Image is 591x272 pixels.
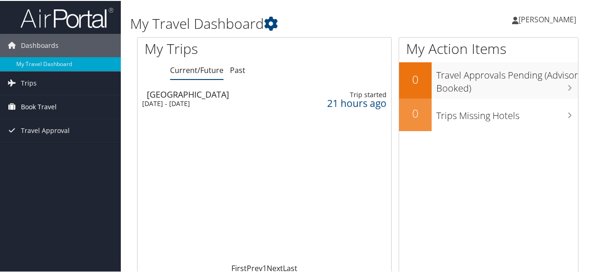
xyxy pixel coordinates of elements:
[399,98,578,130] a: 0Trips Missing Hotels
[142,99,276,107] div: [DATE] - [DATE]
[21,33,59,56] span: Dashboards
[399,105,432,120] h2: 0
[21,94,57,118] span: Book Travel
[399,61,578,97] a: 0Travel Approvals Pending (Advisor Booked)
[309,90,386,98] div: Trip started
[21,118,70,141] span: Travel Approval
[230,64,245,74] a: Past
[20,6,113,28] img: airportal-logo.png
[309,98,386,106] div: 21 hours ago
[512,5,585,33] a: [PERSON_NAME]
[147,89,281,98] div: [GEOGRAPHIC_DATA]
[21,71,37,94] span: Trips
[436,63,578,94] h3: Travel Approvals Pending (Advisor Booked)
[130,13,433,33] h1: My Travel Dashboard
[144,38,278,58] h1: My Trips
[170,64,223,74] a: Current/Future
[436,104,578,121] h3: Trips Missing Hotels
[399,71,432,86] h2: 0
[399,38,578,58] h1: My Action Items
[519,13,576,24] span: [PERSON_NAME]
